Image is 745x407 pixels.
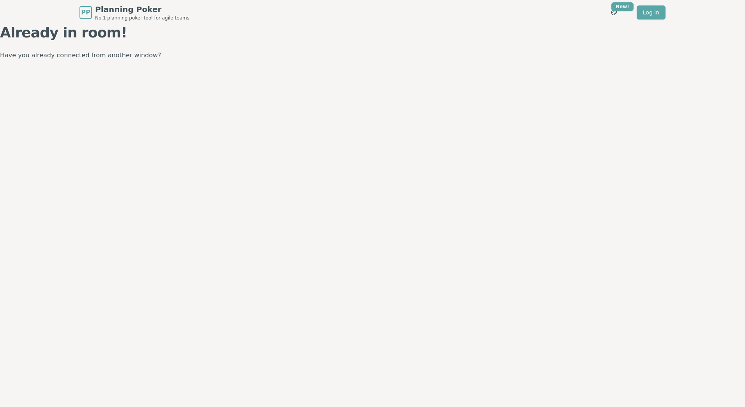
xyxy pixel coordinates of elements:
[95,15,189,21] span: No.1 planning poker tool for agile teams
[81,8,90,17] span: PP
[637,5,666,19] a: Log in
[95,4,189,15] span: Planning Poker
[79,4,189,21] a: PPPlanning PokerNo.1 planning poker tool for agile teams
[607,5,621,19] button: New!
[611,2,634,11] div: New!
